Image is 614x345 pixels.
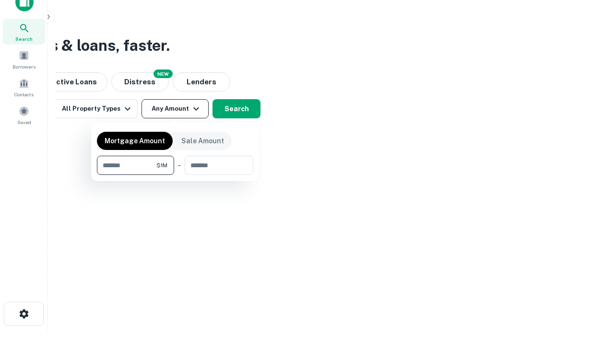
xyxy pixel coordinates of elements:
span: $1M [156,161,167,170]
div: - [178,156,181,175]
iframe: Chat Widget [566,268,614,314]
p: Sale Amount [181,136,224,146]
p: Mortgage Amount [105,136,165,146]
